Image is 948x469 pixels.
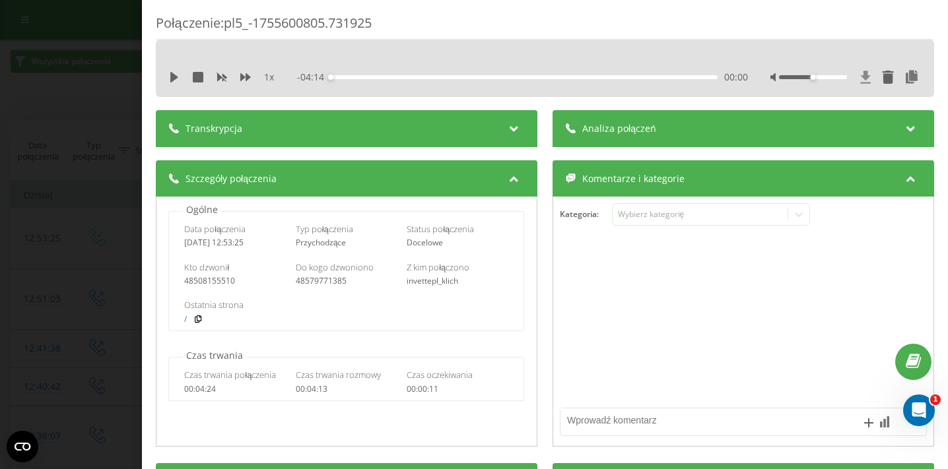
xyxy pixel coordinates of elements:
[583,122,657,135] span: Analiza połączeń
[185,261,230,273] span: Kto dzwonił
[185,276,287,286] div: 48508155510
[297,71,331,84] span: - 04:14
[407,276,509,286] div: invettepl_klich
[296,261,374,273] span: Do kogo dzwoniono
[185,299,244,311] span: Ostatnia strona
[296,369,381,381] span: Czas trwania rozmowy
[407,369,473,381] span: Czas oczekiwania
[583,172,685,185] span: Komentarze i kategorie
[186,122,242,135] span: Transkrypcja
[183,349,246,362] p: Czas trwania
[296,276,397,286] div: 48579771385
[183,203,221,216] p: Ogólne
[407,237,444,248] span: Docelowe
[185,315,187,324] a: /
[185,369,277,381] span: Czas trwania połączenia
[560,210,613,219] h4: Kategoria :
[407,261,470,273] span: Z kim połączono
[930,394,941,405] span: 1
[296,385,397,394] div: 00:04:13
[264,71,274,84] span: 1 x
[618,209,783,220] div: Wybierz kategorię
[7,431,38,462] button: Open CMP widget
[185,385,287,394] div: 00:04:24
[407,385,509,394] div: 00:00:11
[296,237,347,248] span: Przychodzące
[903,394,935,426] iframe: Intercom live chat
[185,238,287,247] div: [DATE] 12:53:25
[407,223,475,235] span: Status połączenia
[328,75,333,80] div: Accessibility label
[811,75,816,80] div: Accessibility label
[186,172,277,185] span: Szczegóły połączenia
[296,223,353,235] span: Typ połączenia
[724,71,748,84] span: 00:00
[185,223,246,235] span: Data połączenia
[156,14,934,40] div: Połączenie : pl5_-1755600805.731925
